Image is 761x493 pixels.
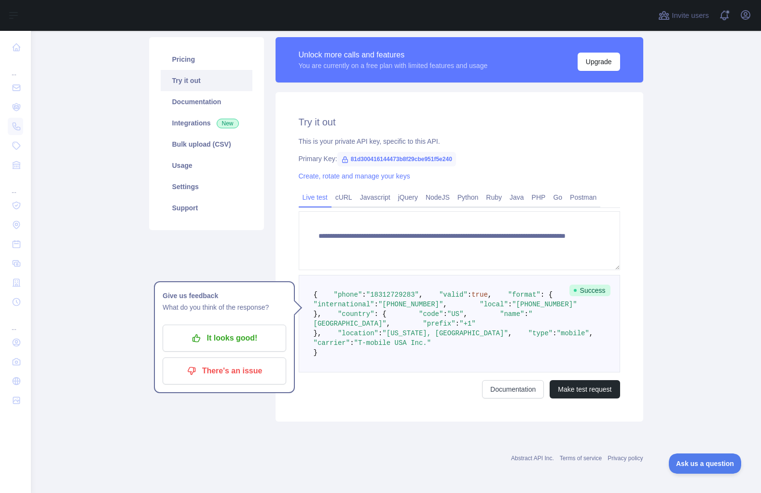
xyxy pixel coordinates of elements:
[354,339,431,347] span: "T-mobile USA Inc."
[161,49,252,70] a: Pricing
[512,301,577,308] span: "[PHONE_NUMBER]"
[299,190,332,205] a: Live test
[672,10,709,21] span: Invite users
[299,61,488,70] div: You are currently on a free plan with limited features and usage
[560,455,602,462] a: Terms of service
[382,329,508,337] span: "[US_STATE], [GEOGRAPHIC_DATA]"
[482,380,544,398] a: Documentation
[569,285,610,296] span: Success
[557,329,589,337] span: "mobile"
[482,190,506,205] a: Ruby
[314,291,318,299] span: {
[332,190,356,205] a: cURL
[669,453,742,474] iframe: Toggle Customer Support
[459,320,476,328] span: "+1"
[508,329,512,337] span: ,
[163,301,286,313] p: What do you think of the response?
[422,190,454,205] a: NodeJS
[394,190,422,205] a: jQuery
[161,91,252,112] a: Documentation
[524,310,528,318] span: :
[589,329,593,337] span: ,
[338,310,374,318] span: "country"
[163,357,286,384] button: There's an issue
[314,329,322,337] span: },
[506,190,528,205] a: Java
[423,320,455,328] span: "prefix"
[338,329,378,337] span: "location"
[314,301,374,308] span: "international"
[356,190,394,205] a: Javascript
[299,115,620,129] h2: Try it out
[161,197,252,219] a: Support
[508,291,540,299] span: "format"
[480,301,508,308] span: "local"
[350,339,354,347] span: :
[161,70,252,91] a: Try it out
[454,190,483,205] a: Python
[299,154,620,164] div: Primary Key:
[443,301,447,308] span: ,
[334,291,362,299] span: "phone"
[8,176,23,195] div: ...
[578,53,620,71] button: Upgrade
[550,380,620,398] button: Make test request
[566,190,600,205] a: Postman
[337,152,456,166] span: 81d300416144473b8f29cbe951f5e240
[511,455,554,462] a: Abstract API Inc.
[656,8,711,23] button: Invite users
[8,313,23,332] div: ...
[468,291,471,299] span: :
[456,320,459,328] span: :
[540,291,553,299] span: : {
[471,291,488,299] span: true
[419,291,423,299] span: ,
[528,329,553,337] span: "type"
[439,291,468,299] span: "valid"
[463,310,467,318] span: ,
[314,339,350,347] span: "carrier"
[299,172,410,180] a: Create, rotate and manage your keys
[163,325,286,352] button: It looks good!
[8,58,23,77] div: ...
[170,330,279,346] p: It looks good!
[553,329,556,337] span: :
[299,137,620,146] div: This is your private API key, specific to this API.
[217,119,239,128] span: New
[387,320,390,328] span: ,
[378,301,443,308] span: "[PHONE_NUMBER]"
[528,190,550,205] a: PHP
[163,290,286,301] h1: Give us feedback
[374,301,378,308] span: :
[488,291,492,299] span: ,
[170,363,279,379] p: There's an issue
[161,155,252,176] a: Usage
[161,176,252,197] a: Settings
[161,112,252,134] a: Integrations New
[443,310,447,318] span: :
[362,291,366,299] span: :
[500,310,524,318] span: "name"
[314,310,322,318] span: },
[366,291,419,299] span: "18312729283"
[161,134,252,155] a: Bulk upload (CSV)
[314,349,318,356] span: }
[378,329,382,337] span: :
[374,310,387,318] span: : {
[419,310,443,318] span: "code"
[608,455,643,462] a: Privacy policy
[447,310,464,318] span: "US"
[508,301,512,308] span: :
[299,49,488,61] div: Unlock more calls and features
[549,190,566,205] a: Go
